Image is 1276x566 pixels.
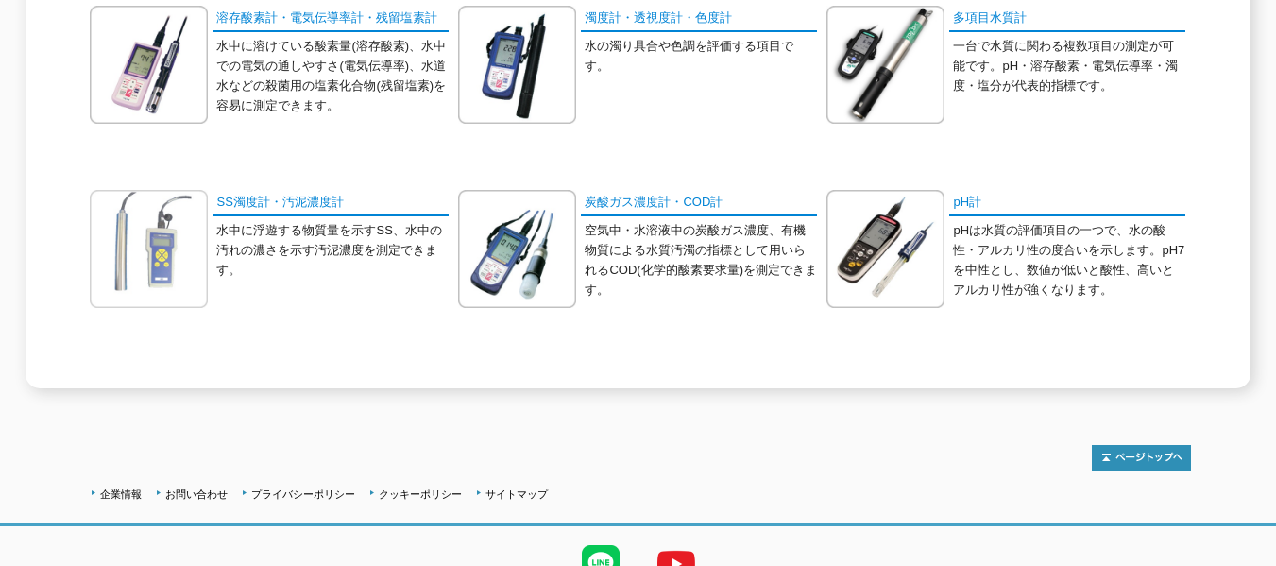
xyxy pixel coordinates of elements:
[100,489,142,500] a: 企業情報
[581,190,817,217] a: 炭酸ガス濃度計・COD計
[949,6,1185,33] a: 多項目水質計
[953,221,1185,300] p: pHは水質の評価項目の一つで、水の酸性・アルカリ性の度合いを示します。pH7を中性とし、数値が低いと酸性、高いとアルカリ性が強くなります。
[216,37,449,115] p: 水中に溶けている酸素量(溶存酸素)、水中での電気の通しやすさ(電気伝導率)、水道水などの殺菌用の塩素化合物(残留塩素)を容易に測定できます。
[213,6,449,33] a: 溶存酸素計・電気伝導率計・残留塩素計
[216,221,449,280] p: 水中に浮遊する物質量を示すSS、水中の汚れの濃さを示す汚泥濃度を測定できます。
[585,221,817,300] p: 空気中・水溶液中の炭酸ガス濃度、有機物質による水質汚濁の指標として用いられるCOD(化学的酸素要求量)を測定できます。
[949,190,1185,217] a: pH計
[585,37,817,77] p: 水の濁り具合や色調を評価する項目です。
[1092,445,1191,471] img: トップページへ
[458,190,576,308] img: 炭酸ガス濃度計・COD計
[379,489,462,500] a: クッキーポリシー
[485,489,548,500] a: サイトマップ
[581,6,817,33] a: 濁度計・透視度計・色度計
[826,190,944,308] img: pH計
[90,6,208,124] img: 溶存酸素計・電気伝導率計・残留塩素計
[251,489,355,500] a: プライバシーポリシー
[165,489,228,500] a: お問い合わせ
[826,6,944,124] img: 多項目水質計
[953,37,1185,95] p: 一台で水質に関わる複数項目の測定が可能です。pH・溶存酸素・電気伝導率・濁度・塩分が代表的指標です。
[90,190,208,308] img: SS濁度計・汚泥濃度計
[213,190,449,217] a: SS濁度計・汚泥濃度計
[458,6,576,124] img: 濁度計・透視度計・色度計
